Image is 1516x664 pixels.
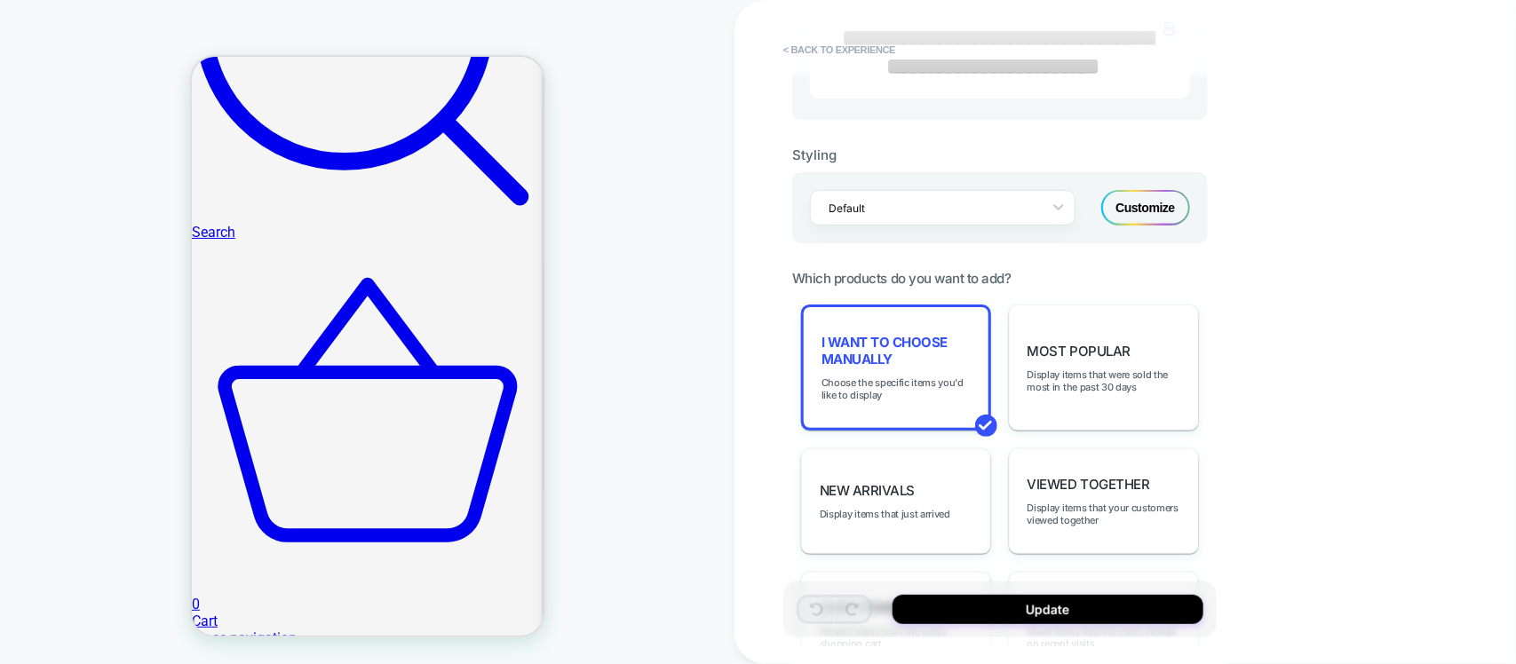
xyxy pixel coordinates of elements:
[1028,368,1180,393] span: Display items that were sold the most in the past 30 days
[821,376,971,401] span: Choose the specific items you'd like to display
[792,146,1208,163] div: Styling
[792,270,1012,287] span: Which products do you want to add?
[1163,21,1175,36] img: edit with ai
[1028,343,1131,360] span: Most Popular
[774,36,904,64] button: < Back to experience
[263,494,352,579] iframe: Chat Widget
[820,482,915,499] span: New Arrivals
[1028,476,1150,493] span: Viewed Together
[1028,502,1180,526] span: Display items that your customers viewed together
[820,508,950,520] span: Display items that just arrived
[821,334,971,368] span: I want to choose manually
[893,595,1203,624] button: Update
